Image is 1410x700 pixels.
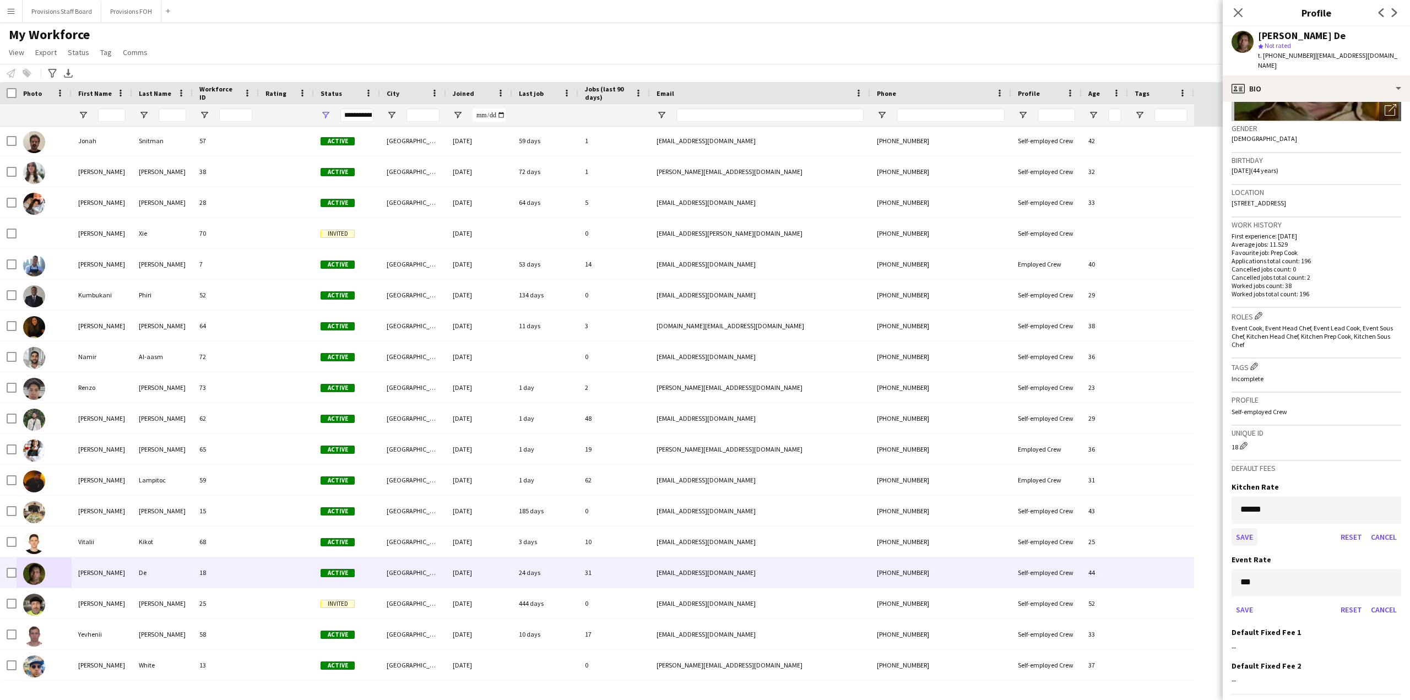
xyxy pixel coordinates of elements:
[650,403,870,433] div: [EMAIL_ADDRESS][DOMAIN_NAME]
[46,67,59,80] app-action-btn: Advanced filters
[650,588,870,618] div: [EMAIL_ADDRESS][DOMAIN_NAME]
[650,527,870,557] div: [EMAIL_ADDRESS][DOMAIN_NAME]
[870,434,1011,464] div: [PHONE_NUMBER]
[199,85,239,101] span: Workforce ID
[578,311,650,341] div: 3
[193,619,259,649] div: 58
[265,89,286,97] span: Rating
[519,89,544,97] span: Last job
[1336,601,1366,618] button: Reset
[650,156,870,187] div: [PERSON_NAME][EMAIL_ADDRESS][DOMAIN_NAME]
[650,496,870,526] div: [EMAIL_ADDRESS][DOMAIN_NAME]
[118,45,152,59] a: Comms
[1366,601,1401,618] button: Cancel
[512,465,578,495] div: 1 day
[193,527,259,557] div: 68
[31,45,61,59] a: Export
[1011,187,1082,218] div: Self-employed Crew
[72,588,132,618] div: [PERSON_NAME]
[23,193,45,215] img: Kay Larose
[1038,108,1075,122] input: Profile Filter Input
[585,85,630,101] span: Jobs (last 90 days)
[1082,249,1128,279] div: 40
[100,47,112,57] span: Tag
[78,89,112,97] span: First Name
[23,563,45,585] img: Vojta De
[512,403,578,433] div: 1 day
[870,311,1011,341] div: [PHONE_NUMBER]
[512,619,578,649] div: 10 days
[1018,89,1040,97] span: Profile
[1232,310,1401,322] h3: Roles
[1011,557,1082,588] div: Self-employed Crew
[446,588,512,618] div: [DATE]
[1011,619,1082,649] div: Self-employed Crew
[219,108,252,122] input: Workforce ID Filter Input
[1082,465,1128,495] div: 31
[132,434,193,464] div: [PERSON_NAME]
[446,218,512,248] div: [DATE]
[676,108,864,122] input: Email Filter Input
[1082,588,1128,618] div: 52
[132,527,193,557] div: Kikot
[132,650,193,680] div: White
[578,527,650,557] div: 10
[1223,75,1410,102] div: Bio
[193,588,259,618] div: 25
[446,403,512,433] div: [DATE]
[72,403,132,433] div: [PERSON_NAME]
[1232,199,1286,207] span: [STREET_ADDRESS]
[321,230,355,238] span: Invited
[870,341,1011,372] div: [PHONE_NUMBER]
[123,47,148,57] span: Comms
[446,372,512,403] div: [DATE]
[1082,372,1128,403] div: 23
[650,650,870,680] div: [PERSON_NAME][EMAIL_ADDRESS][DOMAIN_NAME]
[23,254,45,276] img: Kevin Castonguay
[578,557,650,588] div: 31
[1011,126,1082,156] div: Self-employed Crew
[870,187,1011,218] div: [PHONE_NUMBER]
[193,249,259,279] div: 7
[1082,311,1128,341] div: 38
[72,249,132,279] div: [PERSON_NAME]
[446,496,512,526] div: [DATE]
[193,650,259,680] div: 13
[1011,218,1082,248] div: Self-employed Crew
[1232,220,1401,230] h3: Work history
[72,619,132,649] div: Yevhenii
[193,126,259,156] div: 57
[380,619,446,649] div: [GEOGRAPHIC_DATA]
[1011,156,1082,187] div: Self-employed Crew
[1082,341,1128,372] div: 36
[446,619,512,649] div: [DATE]
[877,89,896,97] span: Phone
[132,557,193,588] div: De
[380,187,446,218] div: [GEOGRAPHIC_DATA]
[446,311,512,341] div: [DATE]
[1232,232,1401,240] p: First experience: [DATE]
[1082,434,1128,464] div: 36
[193,465,259,495] div: 59
[446,341,512,372] div: [DATE]
[1265,41,1291,50] span: Not rated
[72,650,132,680] div: [PERSON_NAME]
[72,465,132,495] div: [PERSON_NAME]
[78,110,88,120] button: Open Filter Menu
[380,372,446,403] div: [GEOGRAPHIC_DATA]
[23,1,101,22] button: Provisions Staff Board
[72,187,132,218] div: [PERSON_NAME]
[1232,248,1401,257] p: Favourite job: Prep Cook
[321,322,355,330] span: Active
[1088,89,1100,97] span: Age
[578,187,650,218] div: 5
[1018,110,1028,120] button: Open Filter Menu
[23,316,45,338] img: Marianne Agcaoili
[380,434,446,464] div: [GEOGRAPHIC_DATA]
[193,341,259,372] div: 72
[650,434,870,464] div: [PERSON_NAME][EMAIL_ADDRESS][DOMAIN_NAME]
[321,137,355,145] span: Active
[870,126,1011,156] div: [PHONE_NUMBER]
[1336,528,1366,546] button: Reset
[650,557,870,588] div: [EMAIL_ADDRESS][DOMAIN_NAME]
